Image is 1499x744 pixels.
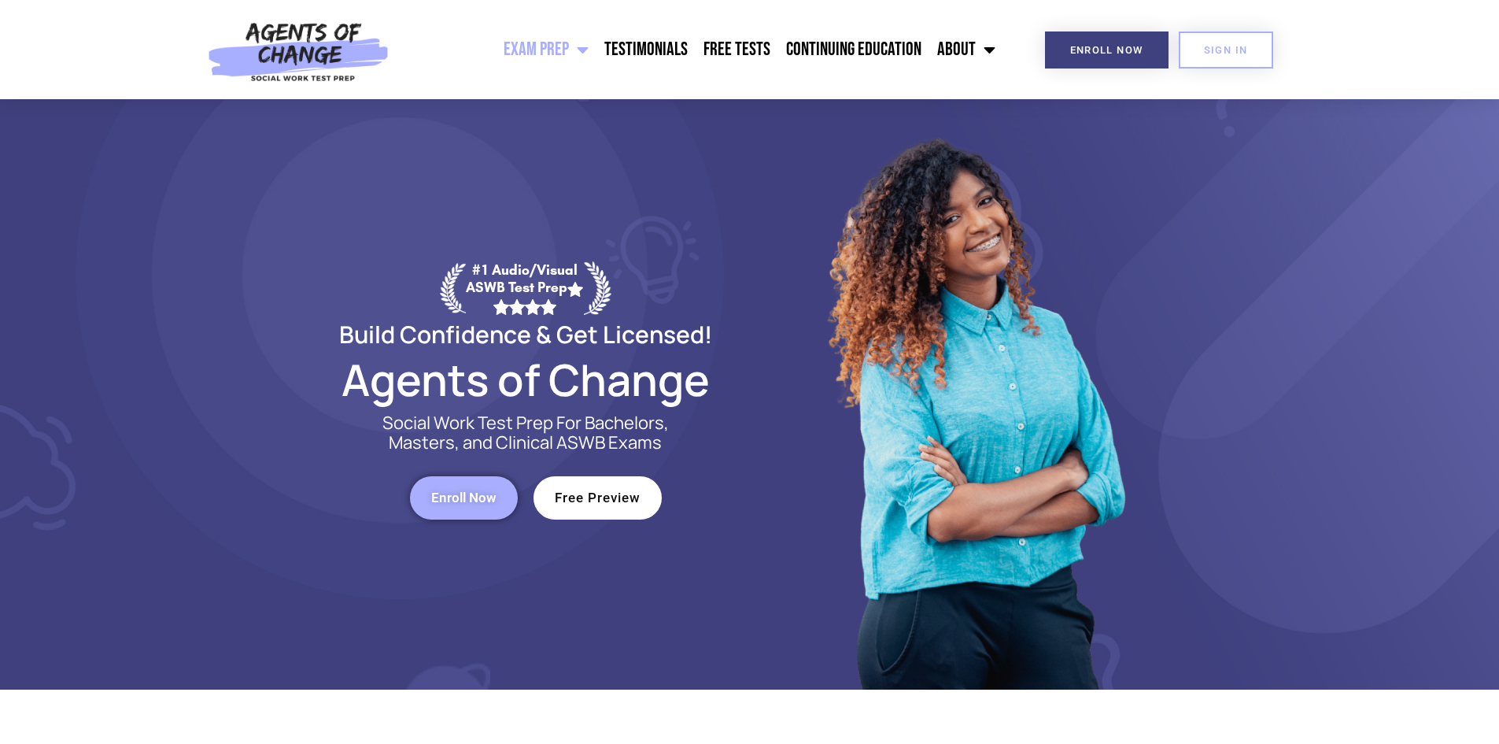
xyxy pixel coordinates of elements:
[534,476,662,520] a: Free Preview
[817,99,1132,690] img: Website Image 1 (1)
[778,30,929,69] a: Continuing Education
[364,413,687,453] p: Social Work Test Prep For Bachelors, Masters, and Clinical ASWB Exams
[466,261,584,314] div: #1 Audio/Visual ASWB Test Prep
[431,491,497,505] span: Enroll Now
[929,30,1003,69] a: About
[301,323,750,346] h2: Build Confidence & Get Licensed!
[1070,45,1143,55] span: Enroll Now
[696,30,778,69] a: Free Tests
[1045,31,1169,68] a: Enroll Now
[555,491,641,505] span: Free Preview
[1204,45,1248,55] span: SIGN IN
[410,476,518,520] a: Enroll Now
[596,30,696,69] a: Testimonials
[301,361,750,398] h2: Agents of Change
[1179,31,1273,68] a: SIGN IN
[397,30,1003,69] nav: Menu
[496,30,596,69] a: Exam Prep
